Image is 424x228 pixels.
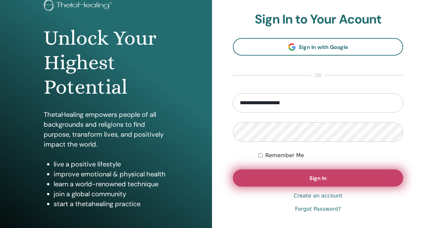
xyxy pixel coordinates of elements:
[233,12,403,27] h2: Sign In to Your Acount
[233,38,403,56] a: Sign In with Google
[265,152,304,160] label: Remember Me
[44,26,169,100] h1: Unlock Your Highest Potential
[233,169,403,187] button: Sign In
[309,175,327,182] span: Sign In
[293,192,342,200] a: Create an account
[54,169,169,179] li: improve emotional & physical health
[54,189,169,199] li: join a global community
[258,152,403,160] div: Keep me authenticated indefinitely or until I manually logout
[54,159,169,169] li: live a positive lifestyle
[54,199,169,209] li: start a thetahealing practice
[44,110,169,149] p: ThetaHealing empowers people of all backgrounds and religions to find purpose, transform lives, a...
[54,179,169,189] li: learn a world-renowned technique
[295,205,341,213] a: Forgot Password?
[299,44,348,51] span: Sign In with Google
[311,71,325,79] span: or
